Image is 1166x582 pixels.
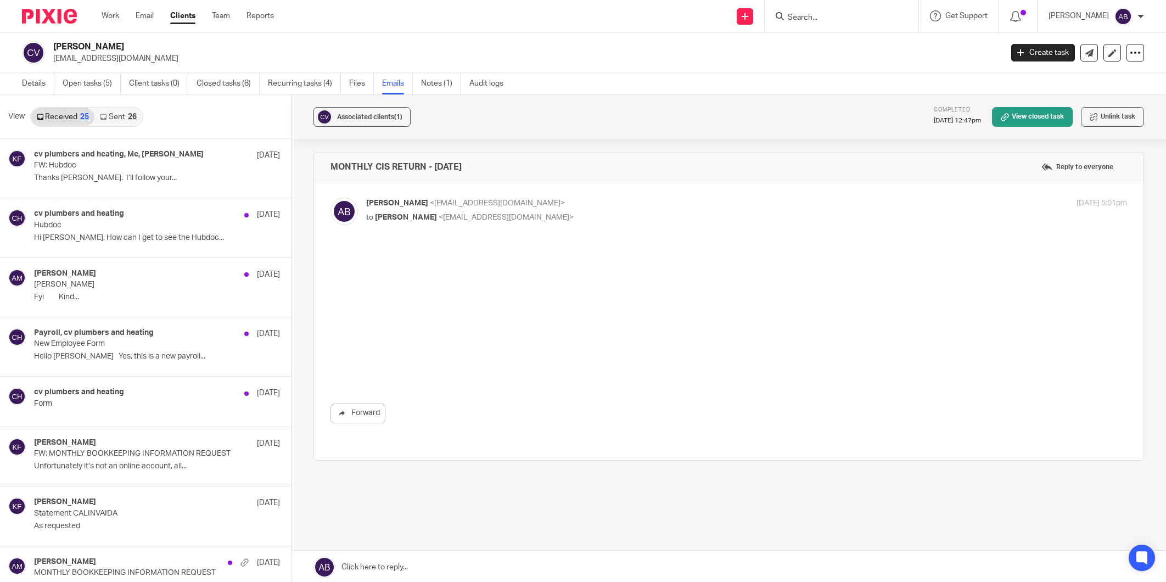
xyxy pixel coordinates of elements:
[34,161,231,170] p: FW: Hubdoc
[22,9,77,24] img: Pixie
[787,13,885,23] input: Search
[1011,44,1075,61] a: Create task
[34,328,154,338] h4: Payroll, cv plumbers and heating
[1039,159,1116,175] label: Reply to everyone
[337,114,402,120] span: Associated clients
[34,522,280,531] p: As requested
[330,198,358,225] img: svg%3E
[34,221,231,230] p: Hubdoc
[257,497,280,508] p: [DATE]
[34,438,96,447] h4: [PERSON_NAME]
[1049,10,1109,21] p: [PERSON_NAME]
[63,73,121,94] a: Open tasks (5)
[8,438,26,456] img: svg%3E
[934,107,971,113] span: Completed
[8,150,26,167] img: svg%3E
[992,107,1073,127] a: View closed task
[316,109,333,125] img: svg%3E
[34,339,231,349] p: New Employee Form
[430,199,565,207] span: <[EMAIL_ADDRESS][DOMAIN_NAME]>
[34,462,280,471] p: Unfortunately it’s not an online account, all...
[34,449,231,458] p: FW: MONTHLY BOOKKEEPING INFORMATION REQUEST
[257,438,280,449] p: [DATE]
[1077,198,1127,209] p: [DATE] 5:01pm
[257,388,280,399] p: [DATE]
[94,108,142,126] a: Sent26
[34,568,231,578] p: MONTHLY BOOKKEEPING INFORMATION REQUEST
[8,557,26,575] img: svg%3E
[129,73,188,94] a: Client tasks (0)
[8,269,26,287] img: svg%3E
[257,209,280,220] p: [DATE]
[1081,107,1144,127] button: Unlink task
[8,209,26,227] img: svg%3E
[31,108,94,126] a: Received25
[34,174,280,183] p: Thanks [PERSON_NAME]. I’ll follow your...
[330,404,385,423] a: Forward
[421,73,461,94] a: Notes (1)
[34,352,280,361] p: Hello [PERSON_NAME] Yes, this is a new payroll...
[1114,8,1132,25] img: svg%3E
[170,10,195,21] a: Clients
[22,41,45,64] img: svg%3E
[257,328,280,339] p: [DATE]
[22,73,54,94] a: Details
[34,269,96,278] h4: [PERSON_NAME]
[53,53,995,64] p: [EMAIL_ADDRESS][DOMAIN_NAME]
[257,150,280,161] p: [DATE]
[366,199,428,207] span: [PERSON_NAME]
[945,12,988,20] span: Get Support
[136,10,154,21] a: Email
[34,557,96,567] h4: [PERSON_NAME]
[366,214,373,221] span: to
[34,209,124,219] h4: cv plumbers and heating
[469,73,512,94] a: Audit logs
[34,497,96,507] h4: [PERSON_NAME]
[257,557,280,568] p: [DATE]
[8,497,26,515] img: svg%3E
[34,233,280,243] p: Hi [PERSON_NAME], How can I get to see the Hubdoc...
[8,388,26,405] img: svg%3E
[197,73,260,94] a: Closed tasks (8)
[349,73,374,94] a: Files
[246,10,274,21] a: Reports
[330,161,462,172] h4: MONTHLY CIS RETURN - [DATE]
[34,150,204,159] h4: cv plumbers and heating, Me, [PERSON_NAME]
[439,214,574,221] span: <[EMAIL_ADDRESS][DOMAIN_NAME]>
[382,73,413,94] a: Emails
[268,73,341,94] a: Recurring tasks (4)
[394,114,402,120] span: (1)
[53,41,806,53] h2: [PERSON_NAME]
[34,388,124,397] h4: cv plumbers and heating
[128,113,137,121] div: 26
[375,214,437,221] span: [PERSON_NAME]
[257,269,280,280] p: [DATE]
[102,10,119,21] a: Work
[8,111,25,122] span: View
[34,293,280,302] p: Fyi Kind...
[934,116,981,125] p: [DATE] 12:47pm
[8,328,26,346] img: svg%3E
[34,399,231,408] p: Form
[34,280,231,289] p: [PERSON_NAME]
[80,113,89,121] div: 25
[212,10,230,21] a: Team
[313,107,411,127] button: Associated clients(1)
[34,509,231,518] p: Statement CALINVAIDA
